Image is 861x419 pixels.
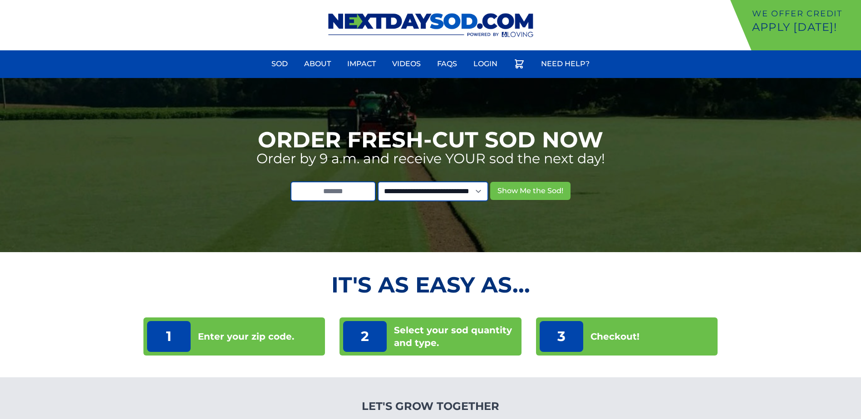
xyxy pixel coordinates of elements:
p: Order by 9 a.m. and receive YOUR sod the next day! [256,151,605,167]
p: 2 [343,321,387,352]
a: Impact [342,53,381,75]
h4: Let's Grow Together [313,399,548,414]
p: 3 [540,321,583,352]
p: Apply [DATE]! [752,20,857,34]
h2: It's as Easy As... [143,274,718,296]
p: We offer Credit [752,7,857,20]
a: Login [468,53,503,75]
a: Sod [266,53,293,75]
a: FAQs [432,53,462,75]
p: Select your sod quantity and type. [394,324,517,349]
h1: Order Fresh-Cut Sod Now [258,129,603,151]
a: Videos [387,53,426,75]
p: 1 [147,321,191,352]
p: Checkout! [590,330,640,343]
a: About [299,53,336,75]
p: Enter your zip code. [198,330,294,343]
a: Need Help? [536,53,595,75]
button: Show Me the Sod! [490,182,571,200]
